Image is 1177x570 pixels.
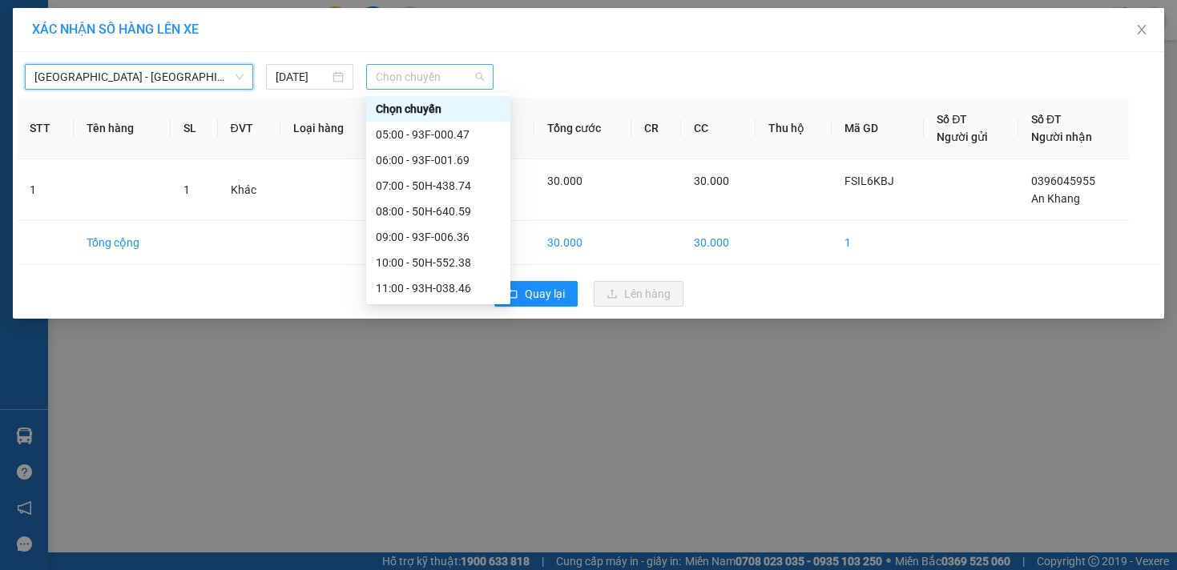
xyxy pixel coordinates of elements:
[1119,8,1164,53] button: Close
[34,65,244,89] span: Sài Gòn - Lộc Ninh
[17,159,74,221] td: 1
[376,254,501,271] div: 10:00 - 50H-552.38
[376,279,501,297] div: 11:00 - 93H-038.46
[218,159,281,221] td: Khác
[631,98,680,159] th: CR
[376,65,484,89] span: Chọn chuyến
[376,177,501,195] div: 07:00 - 50H-438.74
[366,96,510,122] div: Chọn chuyến
[376,228,501,246] div: 09:00 - 93F-006.36
[1031,192,1080,205] span: An Khang
[937,113,967,126] span: Số ĐT
[756,98,832,159] th: Thu hộ
[507,288,518,301] span: rollback
[280,98,374,159] th: Loại hàng
[844,175,894,187] span: FSIL6KBJ
[218,98,281,159] th: ĐVT
[1031,113,1062,126] span: Số ĐT
[937,130,988,143] span: Người gửi
[32,22,199,37] span: XÁC NHẬN SỐ HÀNG LÊN XE
[171,98,218,159] th: SL
[594,281,683,307] button: uploadLên hàng
[276,68,329,86] input: 14/08/2025
[376,126,501,143] div: 05:00 - 93F-000.47
[376,100,501,118] div: Chọn chuyến
[376,203,501,220] div: 08:00 - 50H-640.59
[17,98,74,159] th: STT
[832,98,924,159] th: Mã GD
[534,98,632,159] th: Tổng cước
[1135,23,1148,36] span: close
[681,98,756,159] th: CC
[534,221,632,265] td: 30.000
[74,221,170,265] td: Tổng cộng
[832,221,924,265] td: 1
[1031,175,1095,187] span: 0396045955
[694,175,729,187] span: 30.000
[1031,130,1092,143] span: Người nhận
[547,175,582,187] span: 30.000
[376,151,501,169] div: 06:00 - 93F-001.69
[525,285,565,303] span: Quay lại
[494,281,578,307] button: rollbackQuay lại
[74,98,170,159] th: Tên hàng
[183,183,190,196] span: 1
[681,221,756,265] td: 30.000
